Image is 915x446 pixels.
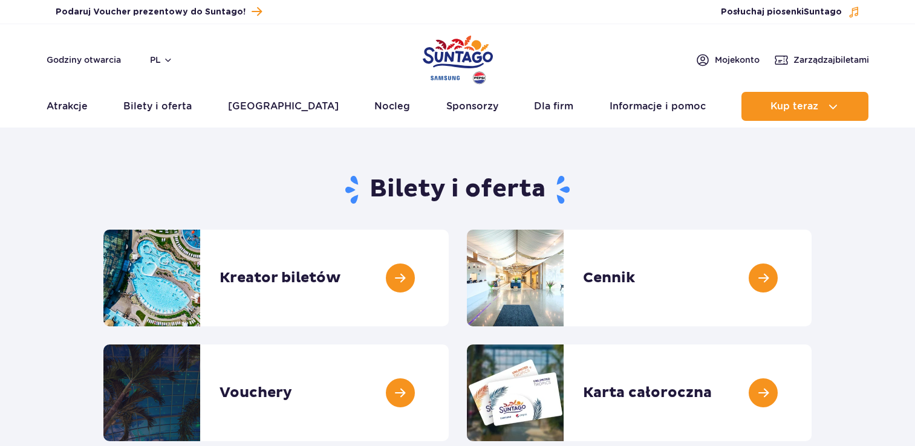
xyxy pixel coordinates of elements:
a: Sponsorzy [446,92,498,121]
a: Bilety i oferta [123,92,192,121]
a: Nocleg [374,92,410,121]
a: Podaruj Voucher prezentowy do Suntago! [56,4,262,20]
span: Zarządzaj biletami [793,54,869,66]
h1: Bilety i oferta [103,174,812,205]
a: Atrakcje [47,92,88,121]
button: Kup teraz [741,92,868,121]
span: Suntago [804,8,842,16]
a: Park of Poland [423,30,493,86]
a: Informacje i pomoc [610,92,706,121]
span: Posłuchaj piosenki [721,6,842,18]
a: Godziny otwarcia [47,54,121,66]
span: Kup teraz [770,101,818,112]
a: Dla firm [534,92,573,121]
span: Moje konto [715,54,760,66]
span: Podaruj Voucher prezentowy do Suntago! [56,6,246,18]
a: Mojekonto [695,53,760,67]
button: pl [150,54,173,66]
button: Posłuchaj piosenkiSuntago [721,6,860,18]
a: Zarządzajbiletami [774,53,869,67]
a: [GEOGRAPHIC_DATA] [228,92,339,121]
